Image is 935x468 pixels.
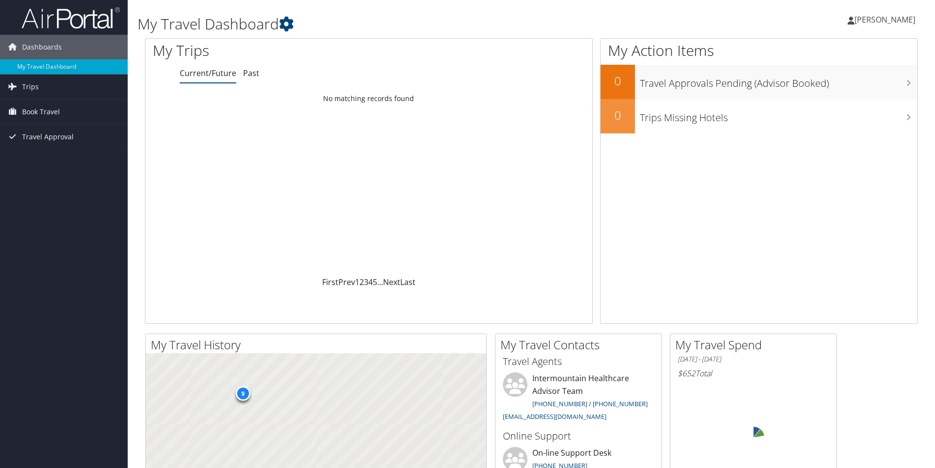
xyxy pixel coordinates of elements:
[373,277,377,287] a: 5
[151,337,486,353] h2: My Travel History
[383,277,400,287] a: Next
[640,72,917,90] h3: Travel Approvals Pending (Advisor Booked)
[498,372,659,425] li: Intermountain Healthcare Advisor Team
[678,355,829,364] h6: [DATE] - [DATE]
[503,429,654,443] h3: Online Support
[359,277,364,287] a: 2
[22,125,74,149] span: Travel Approval
[22,75,39,99] span: Trips
[400,277,415,287] a: Last
[854,14,915,25] span: [PERSON_NAME]
[500,337,661,353] h2: My Travel Contacts
[503,412,606,421] a: [EMAIL_ADDRESS][DOMAIN_NAME]
[377,277,383,287] span: …
[153,40,399,61] h1: My Trips
[243,68,259,78] a: Past
[355,277,359,287] a: 1
[601,65,917,99] a: 0Travel Approvals Pending (Advisor Booked)
[640,106,917,125] h3: Trips Missing Hotels
[848,5,925,34] a: [PERSON_NAME]
[368,277,373,287] a: 4
[601,73,635,89] h2: 0
[678,368,829,379] h6: Total
[235,386,250,401] div: 9
[22,6,120,29] img: airportal-logo.png
[338,277,355,287] a: Prev
[364,277,368,287] a: 3
[601,99,917,133] a: 0Trips Missing Hotels
[532,399,648,408] a: [PHONE_NUMBER] / [PHONE_NUMBER]
[601,107,635,124] h2: 0
[601,40,917,61] h1: My Action Items
[22,35,62,59] span: Dashboards
[678,368,695,379] span: $652
[180,68,236,78] a: Current/Future
[137,14,662,34] h1: My Travel Dashboard
[145,90,592,107] td: No matching records found
[503,355,654,368] h3: Travel Agents
[322,277,338,287] a: First
[675,337,836,353] h2: My Travel Spend
[22,100,60,124] span: Book Travel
